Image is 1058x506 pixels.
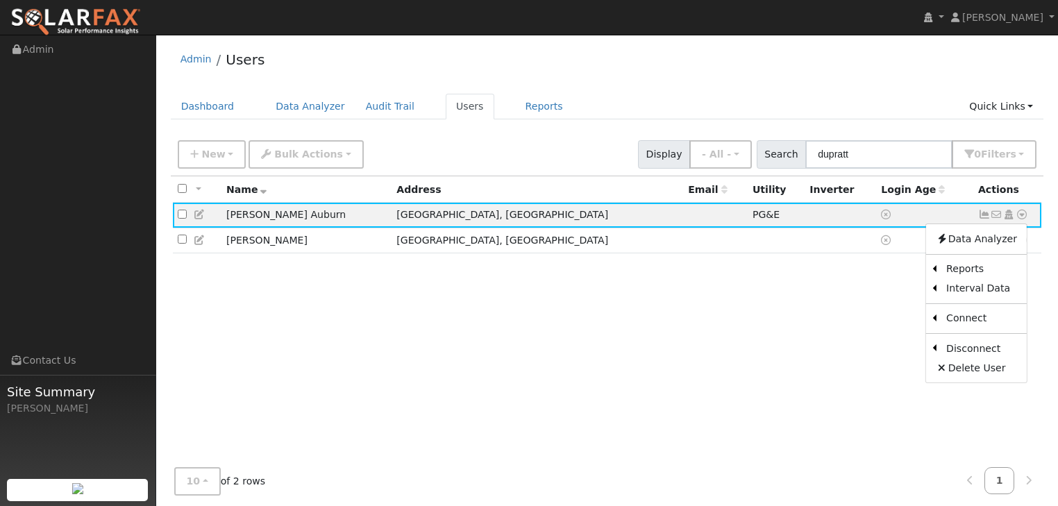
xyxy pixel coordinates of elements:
td: [PERSON_NAME] [221,228,392,253]
a: Login As [1002,209,1015,220]
div: Actions [978,183,1036,197]
div: Address [396,183,678,197]
i: No email address [991,210,1003,219]
span: PG&E [753,209,780,220]
span: Site Summary [7,382,149,401]
a: Interval Data [937,279,1027,298]
a: Other actions [1016,208,1028,222]
span: Search [757,140,806,169]
a: Reports [515,94,573,119]
a: Show Graph [978,209,991,220]
span: Name [226,184,267,195]
span: Filter [981,149,1016,160]
a: Dashboard [171,94,245,119]
a: No login access [881,235,893,246]
button: Bulk Actions [249,140,363,169]
a: Quick Links [959,94,1043,119]
a: Users [446,94,494,119]
a: 1 [984,467,1015,494]
button: New [178,140,246,169]
img: SolarFax [10,8,141,37]
a: Edit User [194,235,206,246]
span: [PERSON_NAME] [962,12,1043,23]
a: Data Analyzer [926,229,1027,248]
a: Data Analyzer [265,94,355,119]
a: Audit Trail [355,94,425,119]
a: Users [226,51,264,68]
td: [GEOGRAPHIC_DATA], [GEOGRAPHIC_DATA] [392,203,683,228]
a: Delete User [926,358,1027,378]
button: 10 [174,467,221,496]
span: Display [638,140,690,169]
a: Admin [180,53,212,65]
a: Edit User [194,209,206,220]
span: 10 [187,475,201,487]
td: [PERSON_NAME] Auburn [221,203,392,228]
a: Reports [937,260,1027,279]
span: of 2 rows [174,467,266,496]
a: Disconnect [937,339,1027,358]
td: [GEOGRAPHIC_DATA], [GEOGRAPHIC_DATA] [392,228,683,253]
button: 0Filters [952,140,1036,169]
input: Search [805,140,952,169]
button: - All - [689,140,752,169]
a: Connect [937,309,1027,328]
span: s [1010,149,1016,160]
div: Utility [753,183,800,197]
div: Inverter [809,183,871,197]
img: retrieve [72,483,83,494]
div: [PERSON_NAME] [7,401,149,416]
span: Email [688,184,727,195]
span: Bulk Actions [274,149,343,160]
span: New [201,149,225,160]
a: No login access [881,209,893,220]
span: Days since last login [881,184,945,195]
